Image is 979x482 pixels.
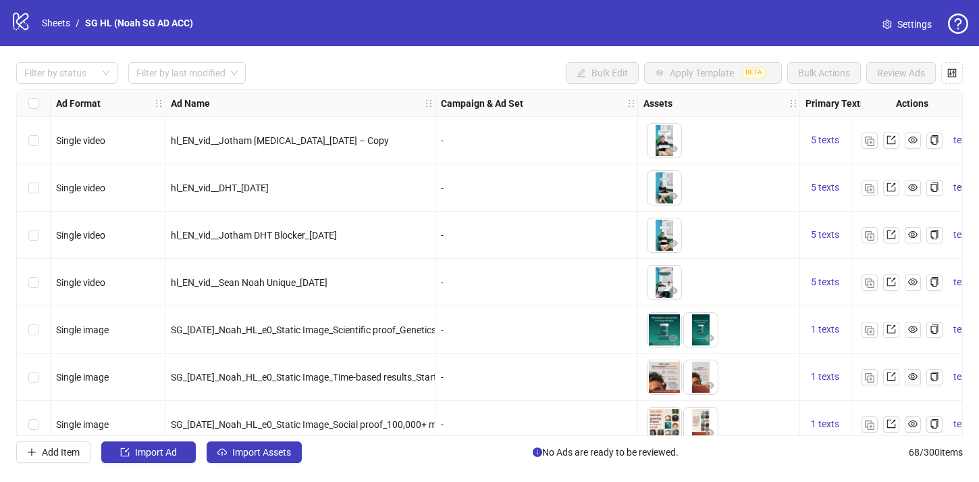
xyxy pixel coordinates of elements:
[946,229,974,240] span: 1 texts
[805,132,845,149] button: 5 texts
[171,277,327,288] span: hl_EN_vid__Sean Noah Unique_[DATE]
[862,227,878,243] button: Duplicate
[811,418,839,429] span: 1 texts
[887,372,896,381] span: export
[882,20,892,29] span: setting
[431,90,435,116] div: Resize Ad Name column
[647,124,681,158] img: Asset 1
[441,228,632,243] div: -
[533,448,542,457] span: info-circle
[665,189,681,205] button: Preview
[896,96,928,111] strong: Actions
[42,447,80,458] span: Add Item
[17,259,51,306] div: Select row 4
[702,378,718,394] button: Preview
[668,428,678,437] span: eye
[946,135,974,145] span: 1 texts
[424,99,433,108] span: holder
[668,286,678,295] span: eye
[171,372,459,383] span: SG_[DATE]_Noah_HL_e0_Static Image_Time-based results_Start now.
[668,191,678,201] span: eye
[811,135,839,145] span: 5 texts
[908,135,918,145] span: eye
[811,324,839,335] span: 1 texts
[805,227,845,243] button: 5 texts
[947,68,957,78] span: control
[441,417,632,432] div: -
[207,441,302,463] button: Import Assets
[865,326,874,335] img: Duplicate
[908,277,918,287] span: eye
[232,447,291,458] span: Import Assets
[930,419,939,429] span: copy
[865,137,874,146] img: Duplicate
[866,62,936,84] button: Review Ads
[948,14,968,34] span: question-circle
[441,180,632,195] div: -
[865,373,874,383] img: Duplicate
[171,183,269,193] span: hl_EN_vid__DHT_[DATE]
[908,230,918,239] span: eye
[941,62,963,84] button: Configure table settings
[805,416,845,433] button: 1 texts
[862,274,878,291] button: Duplicate
[441,322,632,337] div: -
[56,324,109,335] span: Single image
[56,419,109,430] span: Single image
[908,183,918,192] span: eye
[634,90,637,116] div: Resize Campaign & Ad Set column
[627,99,636,108] span: holder
[82,16,196,30] a: SG HL (Noah SG AD ACC)
[647,218,681,252] img: Asset 1
[705,381,714,390] span: eye
[887,419,896,429] span: export
[930,277,939,287] span: copy
[16,441,90,463] button: Add Item
[17,212,51,259] div: Select row 3
[862,132,878,149] button: Duplicate
[930,324,939,334] span: copy
[56,96,101,111] strong: Ad Format
[171,96,210,111] strong: Ad Name
[171,135,389,146] span: hl_EN_vid__Jotham [MEDICAL_DATA]_[DATE] – Copy
[636,99,645,108] span: holder
[702,331,718,347] button: Preview
[805,322,845,338] button: 1 texts
[17,90,51,117] div: Select all rows
[811,229,839,240] span: 5 texts
[171,324,444,335] span: SG_[DATE]_Noah_HL_e0_Static Image_Scientific proof_Genetics p
[862,180,878,196] button: Duplicate
[887,135,896,145] span: export
[930,183,939,192] span: copy
[684,313,718,347] img: Asset 2
[865,184,874,193] img: Duplicate
[862,369,878,385] button: Duplicate
[865,279,874,288] img: Duplicate
[909,445,963,460] span: 68 / 300 items
[684,408,718,441] img: Asset 2
[163,99,173,108] span: holder
[930,230,939,239] span: copy
[908,324,918,334] span: eye
[702,425,718,441] button: Preview
[566,62,639,84] button: Bulk Edit
[865,420,874,430] img: Duplicate
[56,183,105,193] span: Single video
[946,182,974,193] span: 1 texts
[647,313,681,347] img: Asset 1
[946,276,974,287] span: 1 texts
[796,90,799,116] div: Resize Assets column
[17,306,51,354] div: Select row 5
[665,378,681,394] button: Preview
[897,17,932,32] span: Settings
[441,133,632,148] div: -
[647,171,681,205] img: Asset 1
[135,447,177,458] span: Import Ad
[665,425,681,441] button: Preview
[76,16,80,30] li: /
[101,441,196,463] button: Import Ad
[665,141,681,158] button: Preview
[665,331,681,347] button: Preview
[872,14,943,35] a: Settings
[17,401,51,448] div: Select row 7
